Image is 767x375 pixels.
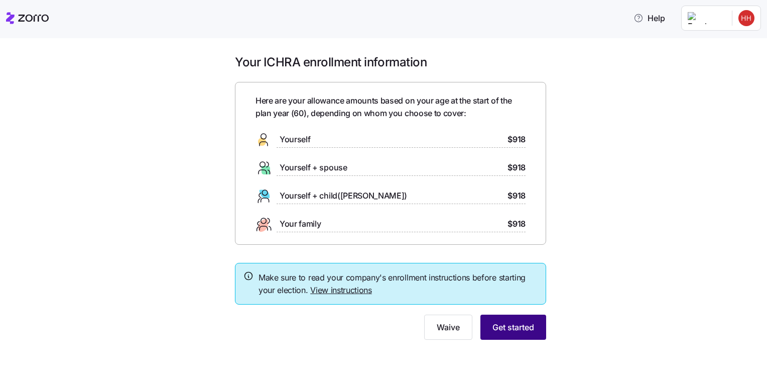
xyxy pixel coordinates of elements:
[235,54,546,70] h1: Your ICHRA enrollment information
[280,218,321,230] span: Your family
[480,315,546,340] button: Get started
[738,10,754,26] img: c5397dd74fa920a92472b6ce1d00594c
[424,315,472,340] button: Waive
[280,133,310,146] span: Yourself
[507,161,526,174] span: $918
[437,321,460,333] span: Waive
[633,12,665,24] span: Help
[492,321,534,333] span: Get started
[507,190,526,202] span: $918
[259,271,538,297] span: Make sure to read your company's enrollment instructions before starting your election.
[688,12,724,24] img: Employer logo
[310,285,372,295] a: View instructions
[625,8,673,28] button: Help
[280,161,347,174] span: Yourself + spouse
[255,95,526,120] span: Here are your allowance amounts based on your age at the start of the plan year ( 60 ), depending...
[507,218,526,230] span: $918
[507,133,526,146] span: $918
[280,190,407,202] span: Yourself + child([PERSON_NAME])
